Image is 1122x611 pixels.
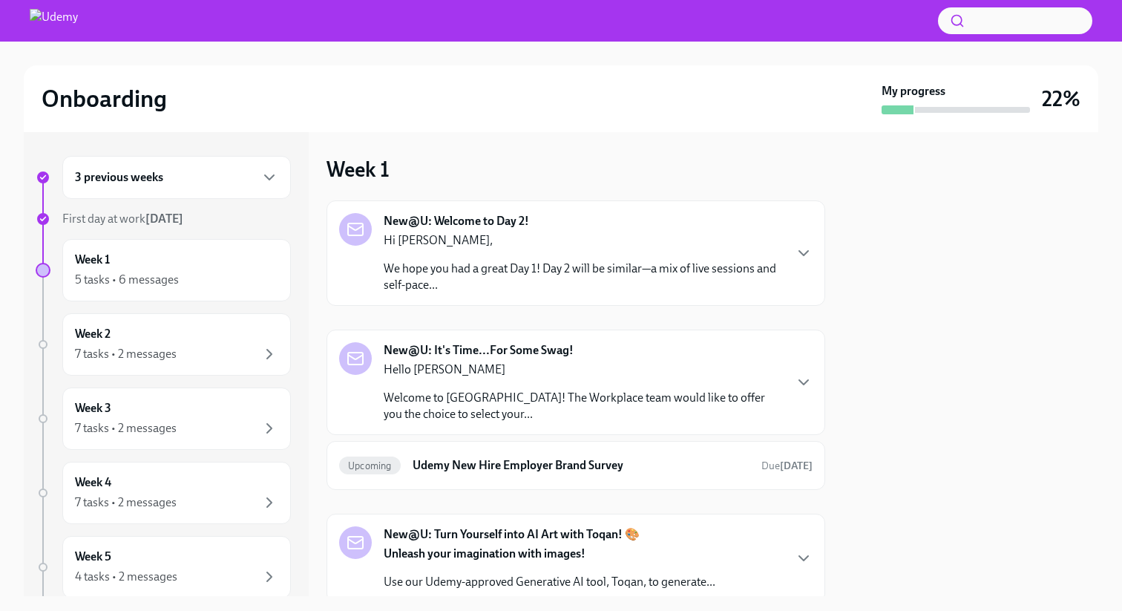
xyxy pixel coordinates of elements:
[62,156,291,199] div: 3 previous weeks
[384,213,529,229] strong: New@U: Welcome to Day 2!
[75,569,177,585] div: 4 tasks • 2 messages
[75,420,177,437] div: 7 tasks • 2 messages
[384,342,574,359] strong: New@U: It's Time...For Some Swag!
[384,574,715,590] p: Use our Udemy-approved Generative AI tool, Toqan, to generate...
[1042,85,1080,112] h3: 22%
[327,156,390,183] h3: Week 1
[339,454,813,477] a: UpcomingUdemy New Hire Employer Brand SurveyDue[DATE]
[75,169,163,186] h6: 3 previous weeks
[36,462,291,524] a: Week 47 tasks • 2 messages
[42,84,167,114] h2: Onboarding
[384,526,640,543] strong: New@U: Turn Yourself into AI Art with Toqan! 🎨
[75,549,111,565] h6: Week 5
[36,313,291,376] a: Week 27 tasks • 2 messages
[384,232,783,249] p: Hi [PERSON_NAME],
[36,211,291,227] a: First day at work[DATE]
[761,459,813,473] span: October 10th, 2025 16:00
[36,388,291,450] a: Week 37 tasks • 2 messages
[384,390,783,422] p: Welcome to [GEOGRAPHIC_DATA]! The Workplace team would like to offer you the choice to select you...
[780,460,813,472] strong: [DATE]
[339,460,401,471] span: Upcoming
[384,261,783,293] p: We hope you had a great Day 1! Day 2 will be similar—a mix of live sessions and self-pace...
[62,212,183,226] span: First day at work
[75,346,177,362] div: 7 tasks • 2 messages
[75,272,179,288] div: 5 tasks • 6 messages
[413,457,749,474] h6: Udemy New Hire Employer Brand Survey
[75,494,177,511] div: 7 tasks • 2 messages
[384,546,585,561] strong: Unleash your imagination with images!
[145,212,183,226] strong: [DATE]
[75,326,111,342] h6: Week 2
[36,536,291,598] a: Week 54 tasks • 2 messages
[75,252,110,268] h6: Week 1
[761,460,813,472] span: Due
[75,400,111,416] h6: Week 3
[384,362,783,378] p: Hello [PERSON_NAME]
[882,83,945,99] strong: My progress
[75,474,111,491] h6: Week 4
[30,9,78,33] img: Udemy
[36,239,291,301] a: Week 15 tasks • 6 messages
